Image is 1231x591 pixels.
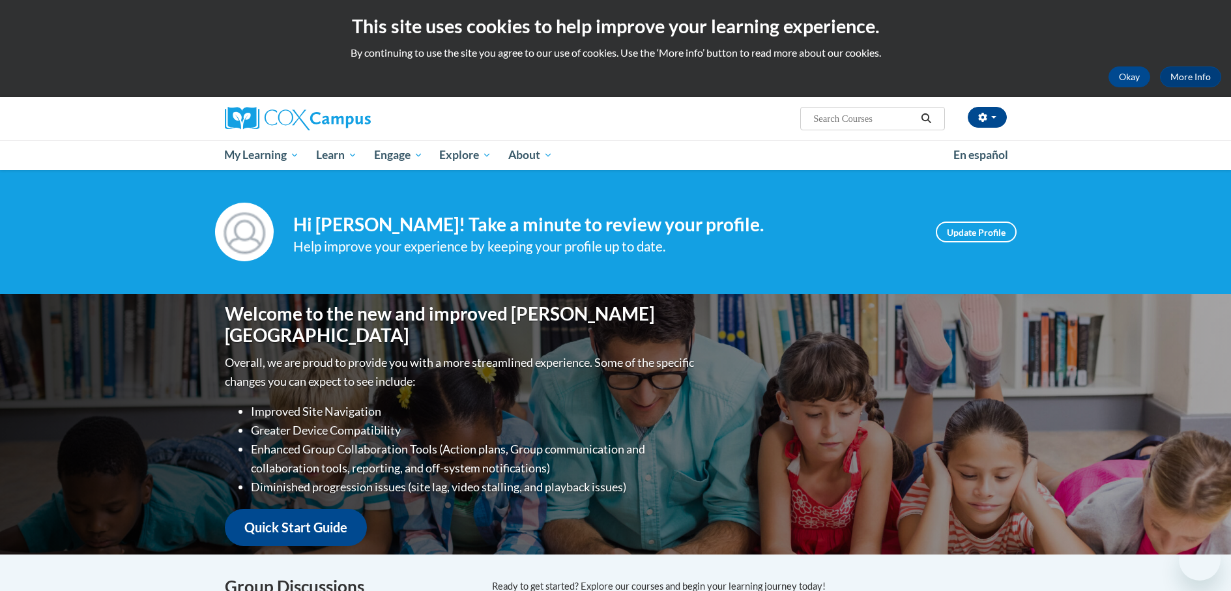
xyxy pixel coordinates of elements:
img: Cox Campus [225,107,371,130]
iframe: Button to launch messaging window [1179,539,1221,581]
img: Profile Image [215,203,274,261]
p: By continuing to use the site you agree to our use of cookies. Use the ‘More info’ button to read... [10,46,1221,60]
li: Enhanced Group Collaboration Tools (Action plans, Group communication and collaboration tools, re... [251,440,697,478]
button: Account Settings [968,107,1007,128]
span: My Learning [224,147,299,163]
div: Main menu [205,140,1026,170]
button: Okay [1108,66,1150,87]
h1: Welcome to the new and improved [PERSON_NAME][GEOGRAPHIC_DATA] [225,303,697,347]
span: En español [953,148,1008,162]
span: Explore [439,147,491,163]
span: Learn [316,147,357,163]
input: Search Courses [812,111,916,126]
a: Explore [431,140,500,170]
a: Learn [308,140,366,170]
li: Greater Device Compatibility [251,421,697,440]
button: Search [916,111,936,126]
a: My Learning [216,140,308,170]
div: Help improve your experience by keeping your profile up to date. [293,236,916,257]
a: About [500,140,561,170]
a: En español [945,141,1017,169]
h2: This site uses cookies to help improve your learning experience. [10,13,1221,39]
li: Improved Site Navigation [251,402,697,421]
span: About [508,147,553,163]
p: Overall, we are proud to provide you with a more streamlined experience. Some of the specific cha... [225,353,697,391]
span: Engage [374,147,423,163]
a: Update Profile [936,222,1017,242]
a: Cox Campus [225,107,472,130]
a: More Info [1160,66,1221,87]
li: Diminished progression issues (site lag, video stalling, and playback issues) [251,478,697,497]
h4: Hi [PERSON_NAME]! Take a minute to review your profile. [293,214,916,236]
a: Quick Start Guide [225,509,367,546]
a: Engage [366,140,431,170]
